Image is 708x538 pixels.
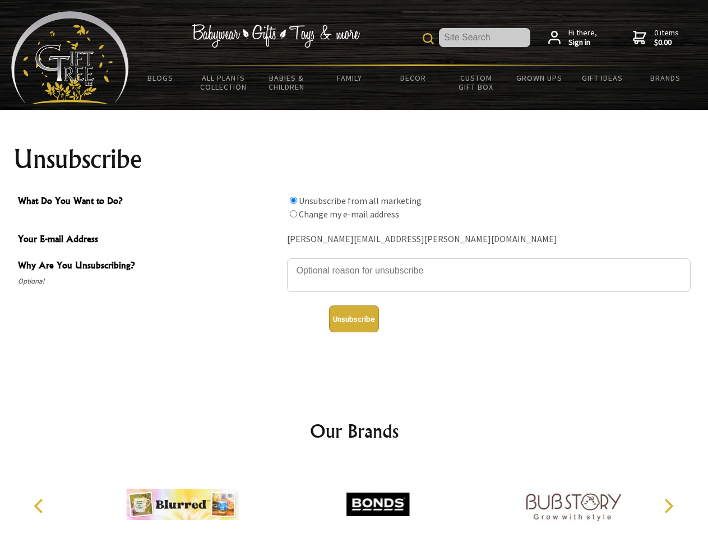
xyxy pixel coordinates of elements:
[255,66,318,99] a: Babies & Children
[548,28,597,48] a: Hi there,Sign in
[654,38,679,48] strong: $0.00
[13,146,695,173] h1: Unsubscribe
[287,258,691,292] textarea: Why Are You Unsubscribing?
[290,197,297,204] input: What Do You Want to Do?
[445,66,508,99] a: Custom Gift Box
[439,28,530,47] input: Site Search
[571,66,634,90] a: Gift Ideas
[192,24,360,48] img: Babywear - Gifts - Toys & more
[568,38,597,48] strong: Sign in
[299,195,422,206] label: Unsubscribe from all marketing
[654,27,679,48] span: 0 items
[287,231,691,248] div: [PERSON_NAME][EMAIL_ADDRESS][PERSON_NAME][DOMAIN_NAME]
[329,305,379,332] button: Unsubscribe
[290,210,297,217] input: What Do You Want to Do?
[318,66,382,90] a: Family
[18,232,281,248] span: Your E-mail Address
[28,494,53,518] button: Previous
[423,33,434,44] img: product search
[18,194,281,210] span: What Do You Want to Do?
[568,28,597,48] span: Hi there,
[381,66,445,90] a: Decor
[22,418,686,444] h2: Our Brands
[299,208,399,220] label: Change my e-mail address
[11,11,129,104] img: Babyware - Gifts - Toys and more...
[192,66,256,99] a: All Plants Collection
[634,66,697,90] a: Brands
[507,66,571,90] a: Grown Ups
[656,494,681,518] button: Next
[18,258,281,275] span: Why Are You Unsubscribing?
[633,28,679,48] a: 0 items$0.00
[129,66,192,90] a: BLOGS
[18,275,281,288] span: Optional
